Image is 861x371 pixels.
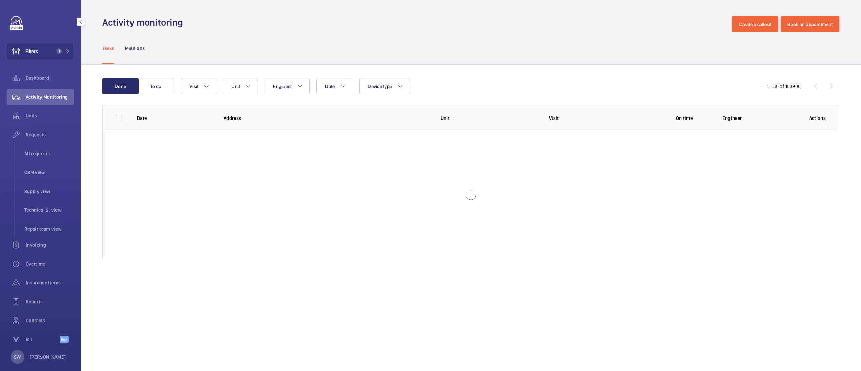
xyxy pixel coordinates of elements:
[137,115,213,122] p: Date
[273,83,292,89] span: Engineer
[24,169,74,176] span: CSM view
[359,78,410,94] button: Device type
[138,78,174,94] button: To do
[24,188,74,195] span: Supply view
[441,115,538,122] p: Unit
[26,75,74,81] span: Dashboard
[224,115,430,122] p: Address
[809,115,826,122] p: Actions
[549,115,646,122] p: Visit
[732,16,778,32] button: Create a callout
[26,317,74,324] span: Contacts
[722,115,798,122] p: Engineer
[189,83,198,89] span: Visit
[25,48,38,55] span: Filters
[223,78,258,94] button: Unit
[102,16,187,29] h1: Activity monitoring
[26,298,74,305] span: Reports
[102,78,139,94] button: Done
[56,48,62,54] span: 1
[26,242,74,248] span: Invoicing
[60,336,69,343] span: Beta
[14,353,21,360] p: SW
[26,261,74,267] span: Overtime
[26,131,74,138] span: Requests
[30,353,66,360] p: [PERSON_NAME]
[325,83,335,89] span: Date
[781,16,839,32] button: Book an appointment
[265,78,310,94] button: Engineer
[368,83,392,89] span: Device type
[316,78,352,94] button: Date
[26,279,74,286] span: Insurance items
[24,226,74,232] span: Repair team view
[125,45,145,52] p: Missions
[26,336,60,343] span: IoT
[181,78,216,94] button: Visit
[26,112,74,119] span: Units
[7,43,74,59] button: Filters1
[26,94,74,100] span: Activity Monitoring
[24,150,74,157] span: All requests
[24,207,74,213] span: Technical S. view
[102,45,114,52] p: Tasks
[231,83,240,89] span: Unit
[766,83,801,90] div: 1 – 30 of 153900
[657,115,711,122] p: On time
